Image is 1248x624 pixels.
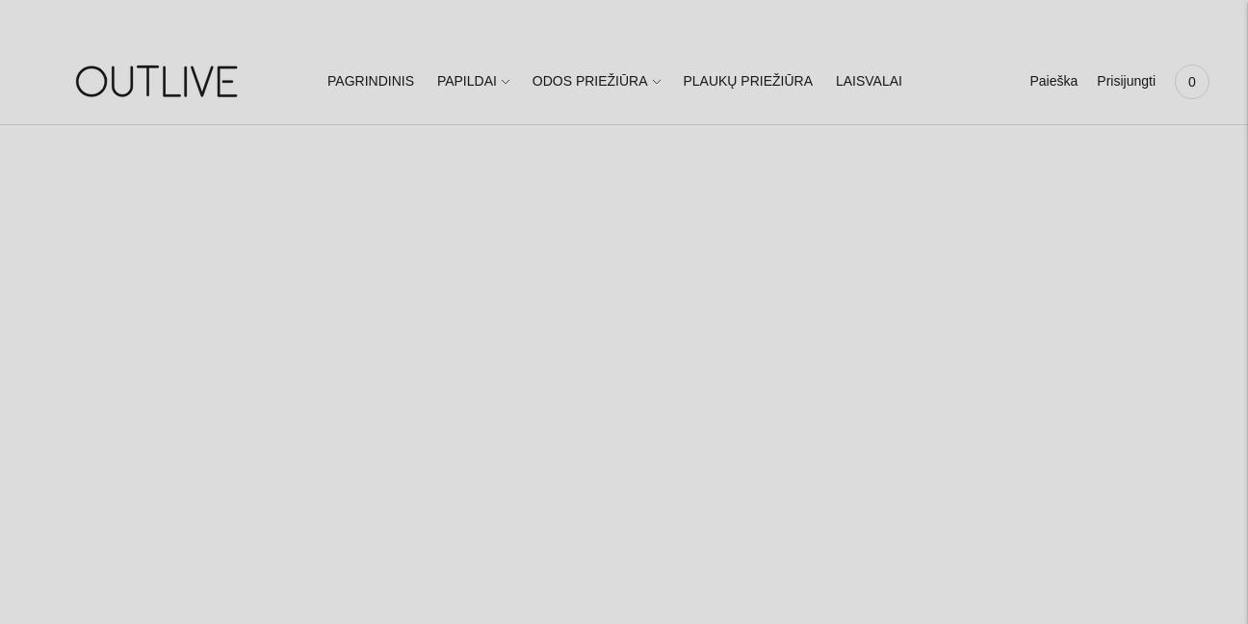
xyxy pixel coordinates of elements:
[1175,61,1209,103] a: 0
[437,61,509,103] a: PAPILDAI
[327,61,414,103] a: PAGRINDINIS
[1097,61,1156,103] a: Prisijungti
[1029,61,1078,103] a: Paieška
[39,48,279,115] img: OUTLIVE
[683,61,813,103] a: PLAUKŲ PRIEŽIŪRA
[836,61,941,103] a: LAISVALAIKIUI
[533,61,661,103] a: ODOS PRIEŽIŪRA
[1179,68,1206,95] span: 0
